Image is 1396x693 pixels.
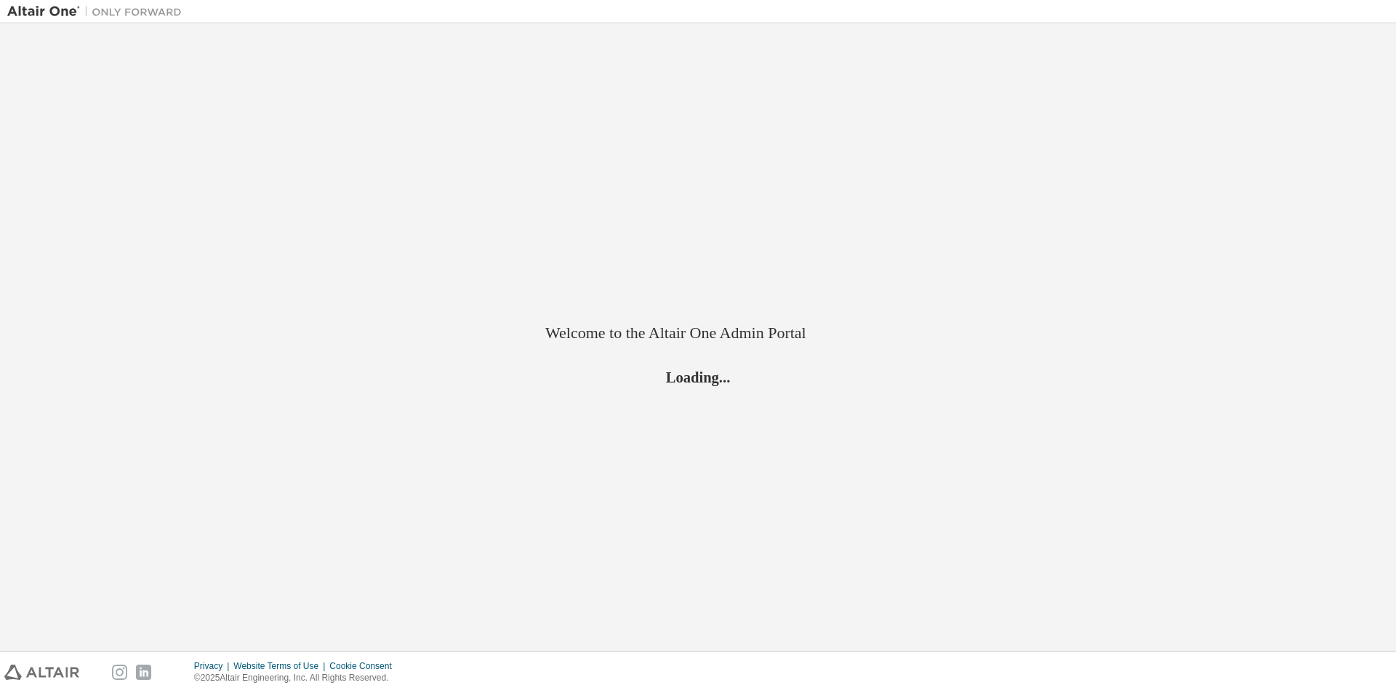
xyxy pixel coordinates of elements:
[233,660,329,672] div: Website Terms of Use
[112,665,127,680] img: instagram.svg
[136,665,151,680] img: linkedin.svg
[7,4,189,19] img: Altair One
[194,660,233,672] div: Privacy
[194,672,401,684] p: © 2025 Altair Engineering, Inc. All Rights Reserved.
[545,323,851,343] h2: Welcome to the Altair One Admin Portal
[545,367,851,386] h2: Loading...
[4,665,79,680] img: altair_logo.svg
[329,660,400,672] div: Cookie Consent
